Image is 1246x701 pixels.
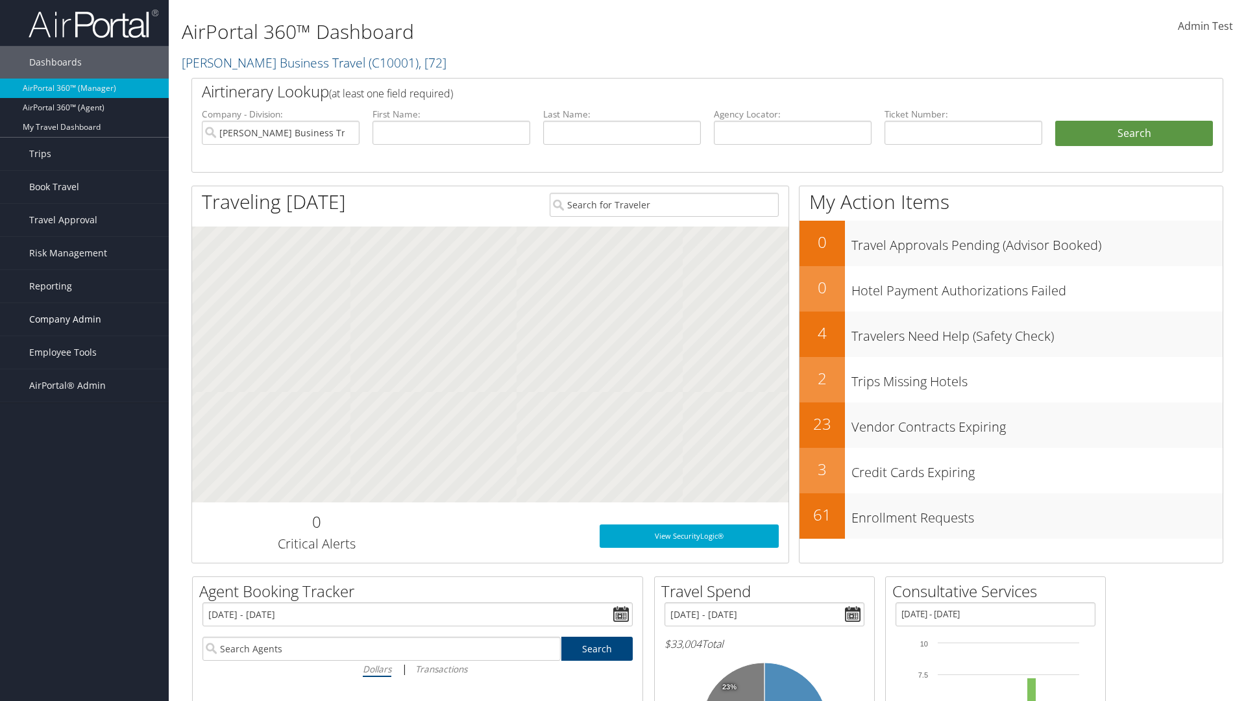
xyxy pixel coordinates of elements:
[665,637,702,651] span: $33,004
[29,204,97,236] span: Travel Approval
[800,188,1223,215] h1: My Action Items
[800,458,845,480] h2: 3
[800,277,845,299] h2: 0
[550,193,779,217] input: Search for Traveler
[415,663,467,675] i: Transactions
[851,457,1223,482] h3: Credit Cards Expiring
[29,336,97,369] span: Employee Tools
[202,661,633,677] div: |
[199,580,642,602] h2: Agent Booking Tracker
[373,108,530,121] label: First Name:
[29,270,72,302] span: Reporting
[800,221,1223,266] a: 0Travel Approvals Pending (Advisor Booked)
[851,230,1223,254] h3: Travel Approvals Pending (Advisor Booked)
[29,138,51,170] span: Trips
[665,637,864,651] h6: Total
[1055,121,1213,147] button: Search
[369,54,419,71] span: ( C10001 )
[29,8,158,39] img: airportal-logo.png
[722,683,737,691] tspan: 23%
[851,412,1223,436] h3: Vendor Contracts Expiring
[202,511,431,533] h2: 0
[363,663,391,675] i: Dollars
[202,535,431,553] h3: Critical Alerts
[714,108,872,121] label: Agency Locator:
[851,321,1223,345] h3: Travelers Need Help (Safety Check)
[543,108,701,121] label: Last Name:
[800,448,1223,493] a: 3Credit Cards Expiring
[29,46,82,79] span: Dashboards
[661,580,874,602] h2: Travel Spend
[29,369,106,402] span: AirPortal® Admin
[800,493,1223,539] a: 61Enrollment Requests
[851,275,1223,300] h3: Hotel Payment Authorizations Failed
[892,580,1105,602] h2: Consultative Services
[202,80,1127,103] h2: Airtinerary Lookup
[851,502,1223,527] h3: Enrollment Requests
[182,18,883,45] h1: AirPortal 360™ Dashboard
[800,266,1223,312] a: 0Hotel Payment Authorizations Failed
[29,237,107,269] span: Risk Management
[800,357,1223,402] a: 2Trips Missing Hotels
[800,413,845,435] h2: 23
[920,640,928,648] tspan: 10
[800,322,845,344] h2: 4
[419,54,446,71] span: , [ 72 ]
[202,108,360,121] label: Company - Division:
[202,637,561,661] input: Search Agents
[29,171,79,203] span: Book Travel
[800,231,845,253] h2: 0
[1178,19,1233,33] span: Admin Test
[29,303,101,336] span: Company Admin
[800,402,1223,448] a: 23Vendor Contracts Expiring
[1178,6,1233,47] a: Admin Test
[800,504,845,526] h2: 61
[918,671,928,679] tspan: 7.5
[202,188,346,215] h1: Traveling [DATE]
[600,524,779,548] a: View SecurityLogic®
[800,367,845,389] h2: 2
[561,637,633,661] a: Search
[885,108,1042,121] label: Ticket Number:
[329,86,453,101] span: (at least one field required)
[182,54,446,71] a: [PERSON_NAME] Business Travel
[800,312,1223,357] a: 4Travelers Need Help (Safety Check)
[851,366,1223,391] h3: Trips Missing Hotels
